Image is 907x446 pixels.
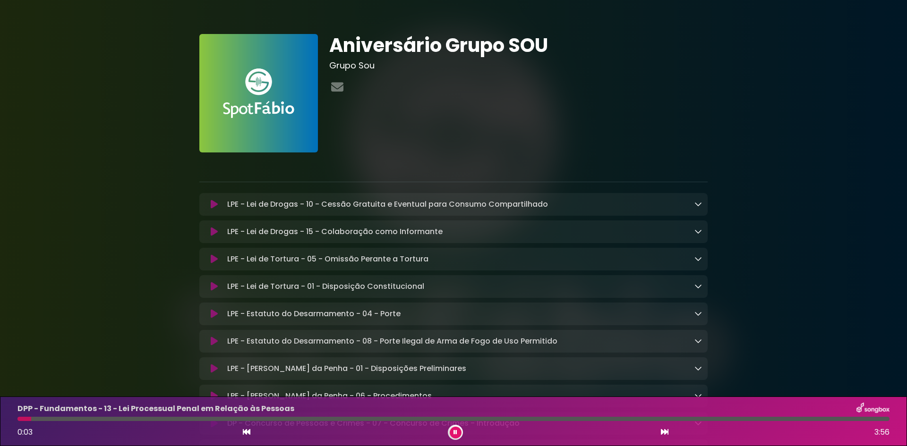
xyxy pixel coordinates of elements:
h1: Aniversário Grupo SOU [329,34,708,57]
span: 0:03 [17,427,33,438]
p: LPE - [PERSON_NAME] da Penha - 01 - Disposições Preliminares [227,363,466,374]
p: LPE - Lei de Drogas - 10 - Cessão Gratuita e Eventual para Consumo Compartilhado [227,199,548,210]
p: DPP - Fundamentos - 13 - Lei Processual Penal em Relação às Pessoas [17,403,294,414]
p: LPE - Estatuto do Desarmamento - 04 - Porte [227,308,401,320]
h3: Grupo Sou [329,60,708,71]
p: LPE - Lei de Drogas - 15 - Colaboração como Informante [227,226,443,237]
img: FAnVhLgaRSStWruMDZa6 [199,34,318,152]
p: LPE - Lei de Tortura - 01 - Disposição Constitucional [227,281,424,292]
img: songbox-logo-white.png [856,403,890,415]
p: LPE - Estatuto do Desarmamento - 08 - Porte Ilegal de Arma de Fogo de Uso Permitido [227,336,557,347]
p: LPE - Lei de Tortura - 05 - Omissão Perante a Tortura [227,253,428,265]
p: LPE - [PERSON_NAME] da Penha - 06 - Procedimentos [227,390,432,402]
span: 3:56 [874,427,890,438]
